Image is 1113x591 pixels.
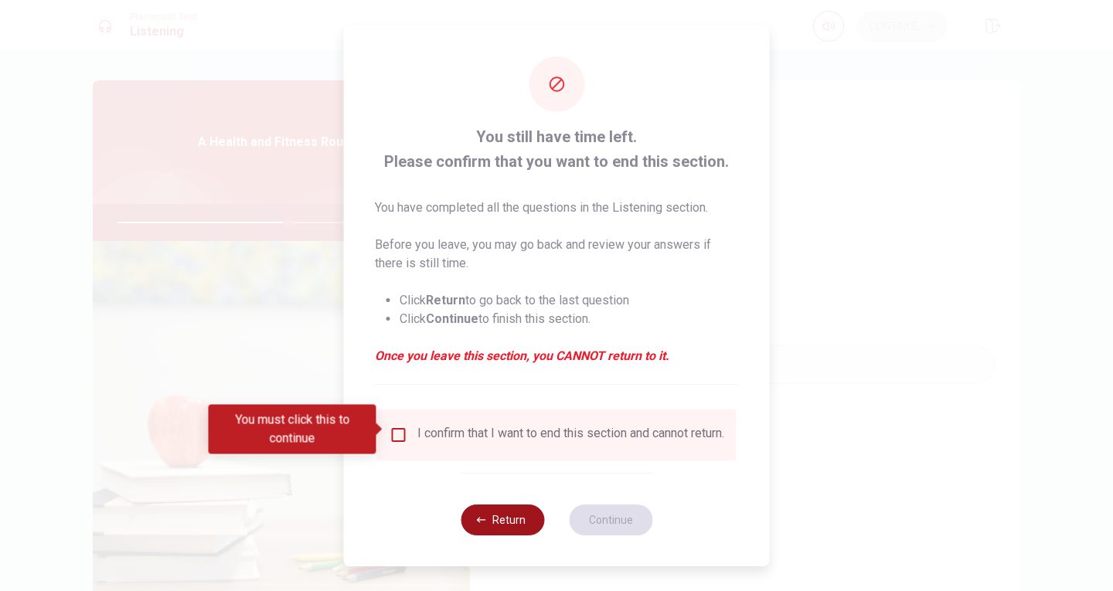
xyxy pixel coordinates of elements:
strong: Return [426,293,465,307]
button: Continue [569,504,652,535]
em: Once you leave this section, you CANNOT return to it. [375,347,739,365]
strong: Continue [426,311,478,326]
li: Click to go back to the last question [400,291,739,310]
button: Return [461,504,544,535]
span: You must click this to continue [390,426,408,444]
div: You must click this to continue [209,405,376,454]
p: You have completed all the questions in the Listening section. [375,199,739,217]
div: I confirm that I want to end this section and cannot return. [417,426,724,444]
p: Before you leave, you may go back and review your answers if there is still time. [375,236,739,273]
span: You still have time left. Please confirm that you want to end this section. [375,124,739,174]
li: Click to finish this section. [400,310,739,328]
